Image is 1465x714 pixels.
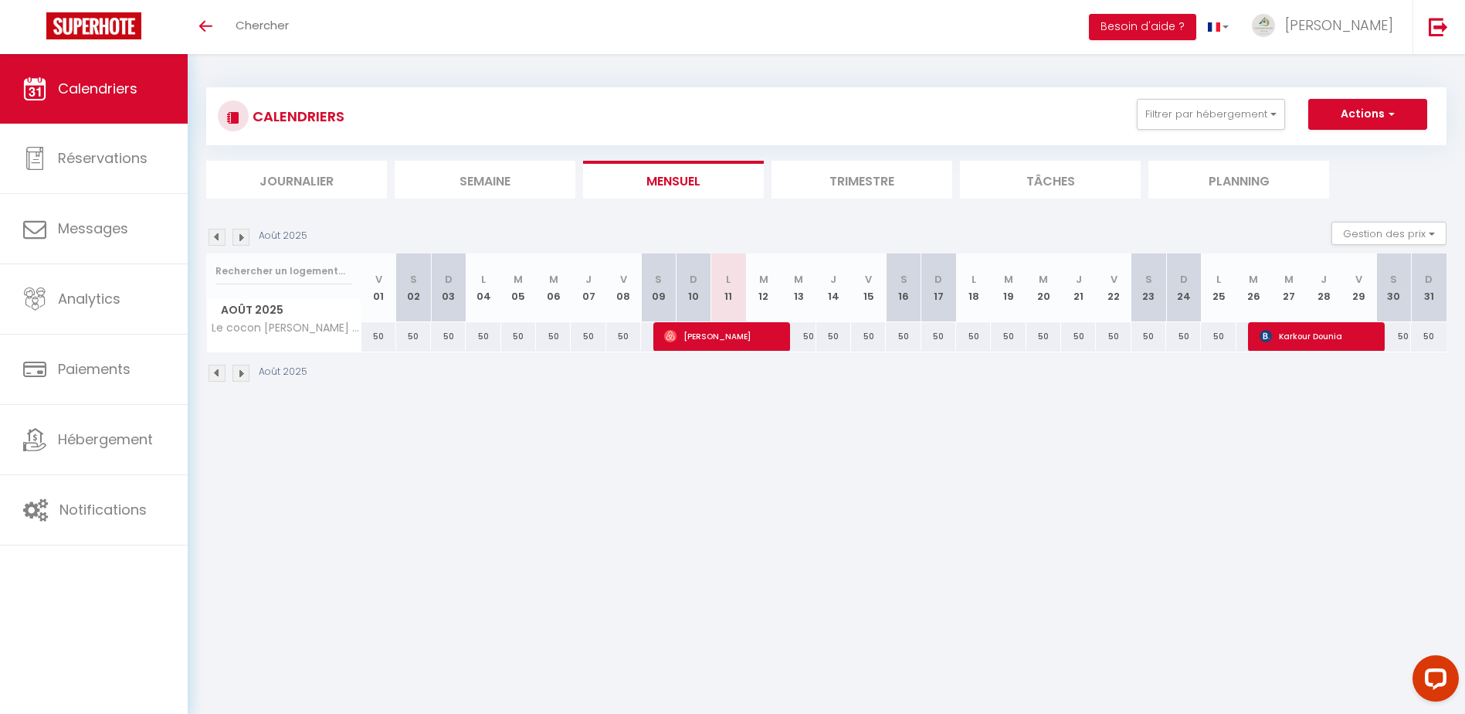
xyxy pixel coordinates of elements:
[1236,253,1271,322] th: 26
[886,253,921,322] th: 16
[466,322,500,351] div: 50
[865,272,872,287] abbr: V
[1096,253,1131,322] th: 22
[1249,272,1258,287] abbr: M
[960,161,1141,199] li: Tâches
[830,272,836,287] abbr: J
[396,253,431,322] th: 02
[781,253,816,322] th: 13
[1331,222,1446,245] button: Gestion des prix
[641,253,676,322] th: 09
[1166,322,1201,351] div: 50
[606,253,641,322] th: 08
[236,17,289,33] span: Chercher
[549,272,558,287] abbr: M
[1390,272,1397,287] abbr: S
[1061,322,1096,351] div: 50
[921,322,956,351] div: 50
[711,253,746,322] th: 11
[59,500,147,519] span: Notifications
[58,219,128,238] span: Messages
[481,272,486,287] abbr: L
[1089,14,1196,40] button: Besoin d'aide ?
[606,322,641,351] div: 50
[410,272,417,287] abbr: S
[956,253,991,322] th: 18
[746,253,781,322] th: 12
[726,272,731,287] abbr: L
[1111,272,1117,287] abbr: V
[771,161,952,199] li: Trimestre
[395,161,575,199] li: Semaine
[620,272,627,287] abbr: V
[1180,272,1188,287] abbr: D
[794,272,803,287] abbr: M
[1137,99,1285,130] button: Filtrer par hébergement
[1376,322,1411,351] div: 50
[816,253,851,322] th: 14
[1355,272,1362,287] abbr: V
[664,321,780,351] span: [PERSON_NAME]
[1039,272,1048,287] abbr: M
[501,322,536,351] div: 50
[781,322,816,351] div: 50
[1076,272,1082,287] abbr: J
[249,99,344,134] h3: CALENDRIERS
[900,272,907,287] abbr: S
[536,253,571,322] th: 06
[655,272,662,287] abbr: S
[1216,272,1221,287] abbr: L
[207,299,361,321] span: Août 2025
[259,229,307,243] p: Août 2025
[445,272,453,287] abbr: D
[1131,322,1166,351] div: 50
[1026,322,1061,351] div: 50
[991,253,1026,322] th: 19
[501,253,536,322] th: 05
[1252,14,1275,37] img: ...
[1306,253,1341,322] th: 28
[536,322,571,351] div: 50
[58,79,137,98] span: Calendriers
[466,253,500,322] th: 04
[1376,253,1411,322] th: 30
[571,322,605,351] div: 50
[1285,15,1393,35] span: [PERSON_NAME]
[759,272,768,287] abbr: M
[1026,253,1061,322] th: 20
[1131,253,1166,322] th: 23
[956,322,991,351] div: 50
[934,272,942,287] abbr: D
[690,272,697,287] abbr: D
[1061,253,1096,322] th: 21
[1400,649,1465,714] iframe: LiveChat chat widget
[1271,253,1306,322] th: 27
[58,148,148,168] span: Réservations
[396,322,431,351] div: 50
[1308,99,1427,130] button: Actions
[851,322,886,351] div: 50
[583,161,764,199] li: Mensuel
[1201,253,1236,322] th: 25
[46,12,141,39] img: Super Booking
[1166,253,1201,322] th: 24
[58,289,120,308] span: Analytics
[259,365,307,379] p: Août 2025
[1341,253,1376,322] th: 29
[851,253,886,322] th: 15
[361,322,396,351] div: 50
[58,430,153,449] span: Hébergement
[375,272,382,287] abbr: V
[514,272,523,287] abbr: M
[1260,321,1375,351] span: Karkour Dounia
[209,322,364,334] span: Le cocon [PERSON_NAME] studio à 2 pas des Arènes
[361,253,396,322] th: 01
[1284,272,1294,287] abbr: M
[1411,253,1446,322] th: 31
[585,272,592,287] abbr: J
[886,322,921,351] div: 50
[991,322,1026,351] div: 50
[1201,322,1236,351] div: 50
[1145,272,1152,287] abbr: S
